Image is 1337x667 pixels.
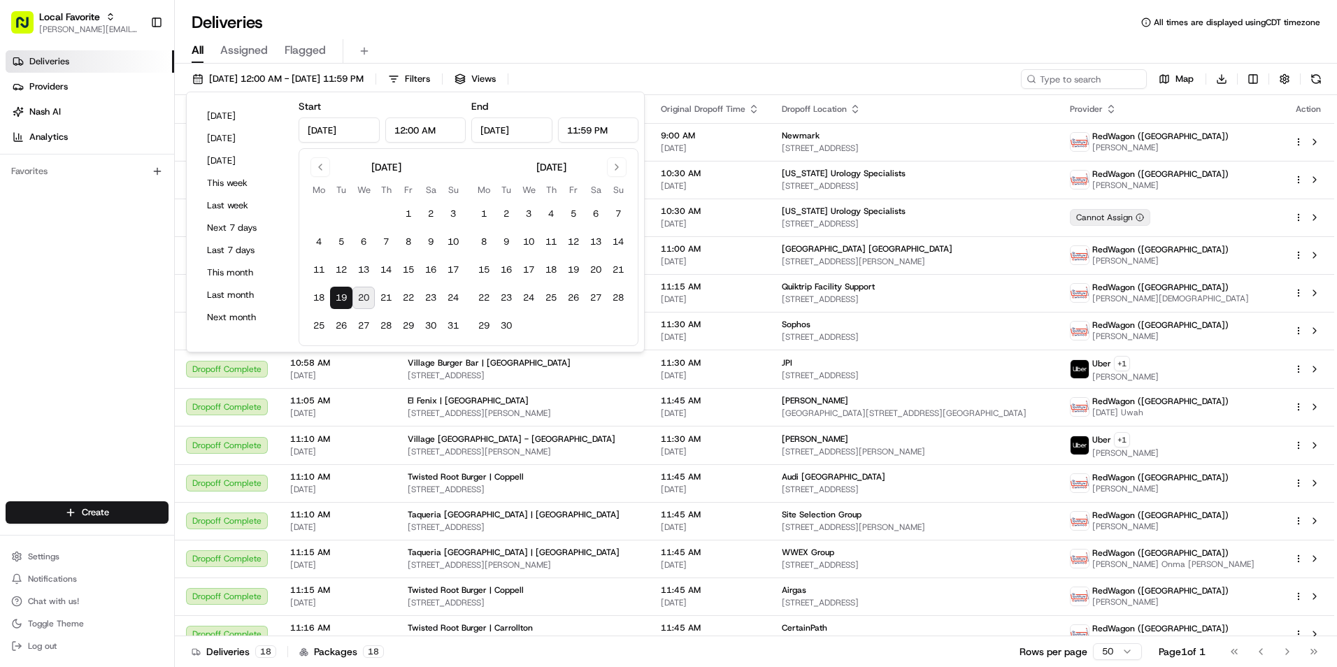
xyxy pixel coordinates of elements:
[375,259,397,281] button: 14
[1092,634,1229,645] span: [PERSON_NAME]
[1092,142,1229,153] span: [PERSON_NAME]
[607,203,629,225] button: 7
[585,287,607,309] button: 27
[1092,521,1229,532] span: [PERSON_NAME]
[6,126,174,148] a: Analytics
[408,559,638,571] span: [STREET_ADDRESS][PERSON_NAME]
[442,315,464,337] button: 31
[782,433,848,445] span: [PERSON_NAME]
[330,315,352,337] button: 26
[1092,407,1229,418] span: [DATE] Uwah
[607,287,629,309] button: 28
[299,645,384,659] div: Packages
[290,484,385,495] span: [DATE]
[192,645,276,659] div: Deliveries
[375,231,397,253] button: 7
[782,319,810,330] span: Sophos
[442,231,464,253] button: 10
[661,622,759,633] span: 11:45 AM
[1071,398,1089,416] img: time_to_eat_nevada_logo
[540,182,562,197] th: Thursday
[473,315,495,337] button: 29
[1114,432,1130,447] button: +1
[473,259,495,281] button: 15
[1092,596,1229,608] span: [PERSON_NAME]
[517,287,540,309] button: 24
[1071,550,1089,568] img: time_to_eat_nevada_logo
[14,134,39,159] img: 1736555255976-a54dd68f-1ca7-489b-9aae-adbdc363a1c4
[36,90,231,105] input: Clear
[517,259,540,281] button: 17
[285,42,326,59] span: Flagged
[1071,171,1089,189] img: time_to_eat_nevada_logo
[397,287,420,309] button: 22
[1092,547,1229,559] span: RedWagon ([GEOGRAPHIC_DATA])
[14,14,42,42] img: Nash
[517,231,540,253] button: 10
[290,357,385,368] span: 10:58 AM
[607,157,627,177] button: Go to next month
[308,182,330,197] th: Monday
[661,294,759,305] span: [DATE]
[607,182,629,197] th: Sunday
[562,259,585,281] button: 19
[352,231,375,253] button: 6
[290,635,385,646] span: [DATE]
[299,100,321,113] label: Start
[14,203,36,226] img: Dianne Alexi Soriano
[201,308,285,327] button: Next month
[1071,322,1089,340] img: time_to_eat_nevada_logo
[290,597,385,608] span: [DATE]
[661,433,759,445] span: 11:30 AM
[1092,244,1229,255] span: RedWagon ([GEOGRAPHIC_DATA])
[782,168,906,179] span: [US_STATE] Urology Specialists
[255,645,276,658] div: 18
[188,217,193,228] span: •
[1092,255,1229,266] span: [PERSON_NAME]
[8,269,113,294] a: 📗Knowledge Base
[782,143,1048,154] span: [STREET_ADDRESS]
[782,635,1048,646] span: [STREET_ADDRESS]
[782,395,848,406] span: [PERSON_NAME]
[63,134,229,148] div: Start new chat
[536,160,566,174] div: [DATE]
[442,287,464,309] button: 24
[661,547,759,558] span: 11:45 AM
[782,484,1048,495] span: [STREET_ADDRESS]
[661,446,759,457] span: [DATE]
[661,471,759,482] span: 11:45 AM
[408,370,638,381] span: [STREET_ADDRESS]
[1071,474,1089,492] img: time_to_eat_nevada_logo
[1092,293,1249,304] span: [PERSON_NAME][DEMOGRAPHIC_DATA]
[585,231,607,253] button: 13
[661,180,759,192] span: [DATE]
[495,287,517,309] button: 23
[352,315,375,337] button: 27
[782,357,792,368] span: JPI
[1021,69,1147,89] input: Type to search
[661,243,759,254] span: 11:00 AM
[420,259,442,281] button: 16
[201,263,285,282] button: This month
[1070,209,1150,226] button: Cannot Assign
[397,315,420,337] button: 29
[782,218,1048,229] span: [STREET_ADDRESS]
[201,285,285,305] button: Last month
[1071,512,1089,530] img: time_to_eat_nevada_logo
[782,597,1048,608] span: [STREET_ADDRESS]
[6,636,169,656] button: Log out
[408,597,638,608] span: [STREET_ADDRESS]
[495,259,517,281] button: 16
[607,231,629,253] button: 14
[661,408,759,419] span: [DATE]
[29,131,68,143] span: Analytics
[397,231,420,253] button: 8
[6,76,174,98] a: Providers
[661,357,759,368] span: 11:30 AM
[352,182,375,197] th: Wednesday
[397,203,420,225] button: 1
[408,584,524,596] span: Twisted Root Burger | Coppell
[397,259,420,281] button: 15
[661,559,759,571] span: [DATE]
[29,80,68,93] span: Providers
